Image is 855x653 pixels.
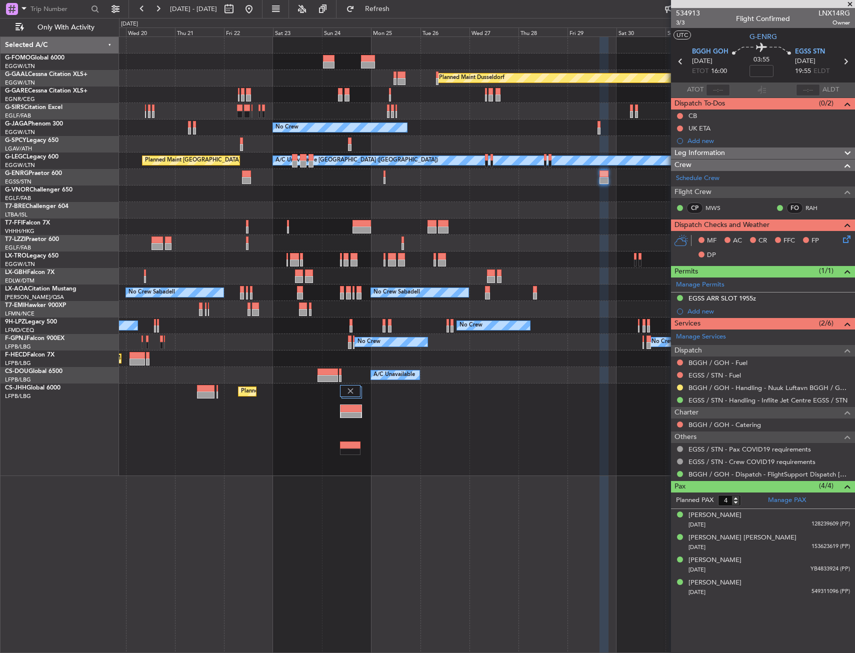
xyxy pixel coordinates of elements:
[673,30,691,39] button: UTC
[688,371,741,379] a: EGSS / STN - Fuel
[241,384,398,399] div: Planned Maint [GEOGRAPHIC_DATA] ([GEOGRAPHIC_DATA])
[5,236,25,242] span: T7-LZZI
[674,318,700,329] span: Services
[676,280,724,290] a: Manage Permits
[5,112,31,119] a: EGLF/FAB
[5,359,31,367] a: LFPB/LBG
[5,170,62,176] a: G-ENRGPraetor 600
[706,84,730,96] input: --:--
[5,385,60,391] a: CS-JHHGlobal 6000
[707,236,716,246] span: MF
[688,470,850,478] a: BGGH / GOH - Dispatch - FlightSupport Dispatch [GEOGRAPHIC_DATA]
[5,154,58,160] a: G-LEGCLegacy 600
[687,136,850,145] div: Add new
[5,104,24,110] span: G-SIRS
[674,186,711,198] span: Flight Crew
[688,124,710,132] div: UK ETA
[676,173,719,183] a: Schedule Crew
[692,66,708,76] span: ETOT
[665,27,714,36] div: Sun 31
[736,13,790,24] div: Flight Confirmed
[341,1,401,17] button: Refresh
[676,18,700,27] span: 3/3
[5,269,54,275] a: LX-GBHFalcon 7X
[5,62,35,70] a: EGGW/LTN
[688,420,761,429] a: BGGH / GOH - Catering
[5,187,72,193] a: G-VNORChallenger 650
[5,335,64,341] a: F-GPNJFalcon 900EX
[818,18,850,27] span: Owner
[688,510,741,520] div: [PERSON_NAME]
[5,319,57,325] a: 9H-LPZLegacy 500
[224,27,273,36] div: Fri 22
[5,392,31,400] a: LFPB/LBG
[676,8,700,18] span: 534913
[356,5,398,12] span: Refresh
[616,27,665,36] div: Sat 30
[5,227,34,235] a: VHHH/HKG
[786,202,803,213] div: FO
[371,27,420,36] div: Mon 25
[5,203,25,209] span: T7-BRE
[5,302,66,308] a: T7-EMIHawker 900XP
[711,66,727,76] span: 16:00
[5,104,62,110] a: G-SIRSCitation Excel
[733,236,742,246] span: AC
[758,236,767,246] span: CR
[5,376,31,383] a: LFPB/LBG
[686,202,703,213] div: CP
[5,187,29,193] span: G-VNOR
[5,203,68,209] a: T7-BREChallenger 604
[688,457,815,466] a: EGSS / STN - Crew COVID19 requirements
[687,307,850,315] div: Add new
[5,121,63,127] a: G-JAGAPhenom 300
[5,194,31,202] a: EGLF/FAB
[688,111,697,120] div: CB
[5,88,87,94] a: G-GARECessna Citation XLS+
[5,154,26,160] span: G-LEGC
[275,120,298,135] div: No Crew
[674,345,702,356] span: Dispatch
[567,27,616,36] div: Fri 29
[5,145,32,152] a: LGAV/ATH
[674,147,725,159] span: Leg Information
[5,244,31,251] a: EGLF/FAB
[275,153,438,168] div: A/C Unavailable [GEOGRAPHIC_DATA] ([GEOGRAPHIC_DATA])
[5,220,22,226] span: T7-FFI
[5,161,35,169] a: EGGW/LTN
[5,368,28,374] span: CS-DOU
[795,47,825,57] span: EGSS STN
[805,203,828,212] a: RAH
[819,98,833,108] span: (0/2)
[420,27,469,36] div: Tue 26
[674,407,698,418] span: Charter
[5,170,28,176] span: G-ENRG
[439,70,504,85] div: Planned Maint Dusseldorf
[5,137,26,143] span: G-SPCY
[175,27,224,36] div: Thu 21
[810,565,850,573] span: YB4833924 (PP)
[5,260,35,268] a: EGGW/LTN
[688,555,741,565] div: [PERSON_NAME]
[373,367,415,382] div: A/C Unavailable
[811,236,819,246] span: FP
[676,495,713,505] label: Planned PAX
[322,27,371,36] div: Sun 24
[674,159,691,171] span: Crew
[373,285,420,300] div: No Crew Sabadell
[459,318,482,333] div: No Crew
[26,24,105,31] span: Only With Activity
[5,293,64,301] a: [PERSON_NAME]/QSA
[813,66,829,76] span: ELDT
[5,302,24,308] span: T7-EMI
[5,269,27,275] span: LX-GBH
[692,47,728,57] span: BGGH GOH
[5,121,28,127] span: G-JAGA
[170,4,217,13] span: [DATE] - [DATE]
[126,27,175,36] div: Wed 20
[688,578,741,588] div: [PERSON_NAME]
[768,495,806,505] a: Manage PAX
[674,98,725,109] span: Dispatch To-Dos
[811,587,850,596] span: 549311096 (PP)
[5,326,34,334] a: LFMD/CEQ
